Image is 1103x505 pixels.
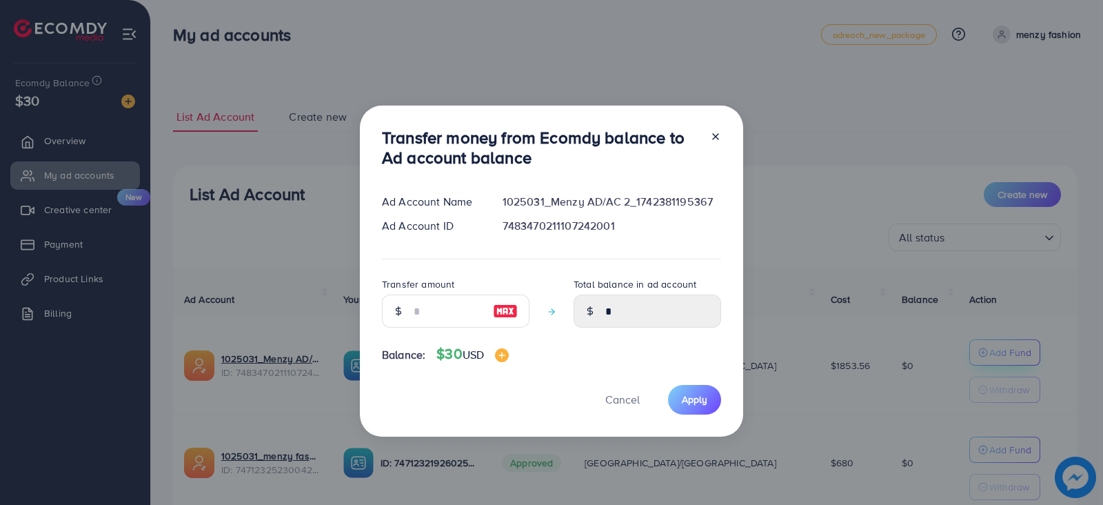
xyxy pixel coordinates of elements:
span: USD [463,347,484,362]
span: Apply [682,393,707,406]
label: Total balance in ad account [574,277,696,291]
img: image [495,348,509,362]
div: Ad Account ID [371,218,492,234]
button: Cancel [588,385,657,415]
img: image [493,303,518,319]
h3: Transfer money from Ecomdy balance to Ad account balance [382,128,699,168]
div: 7483470211107242001 [492,218,732,234]
span: Cancel [605,392,640,407]
label: Transfer amount [382,277,454,291]
span: Balance: [382,347,425,363]
div: 1025031_Menzy AD/AC 2_1742381195367 [492,194,732,210]
div: Ad Account Name [371,194,492,210]
h4: $30 [436,346,509,363]
button: Apply [668,385,721,415]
